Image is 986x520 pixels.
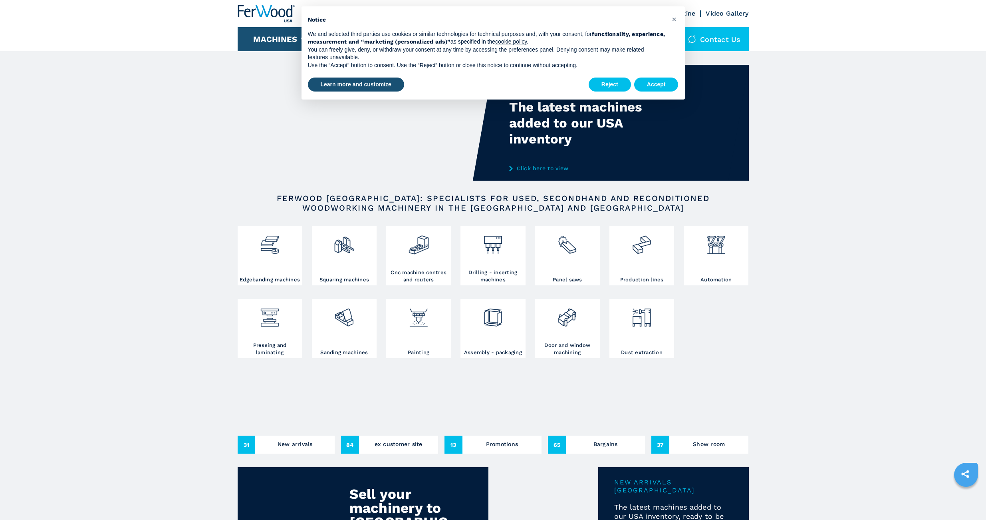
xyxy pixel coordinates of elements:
img: montaggio_imballaggio_2.png [482,301,504,328]
img: automazione.png [706,228,727,255]
h3: Drilling - inserting machines [462,269,523,283]
a: Painting [386,299,451,358]
img: linee_di_produzione_2.png [631,228,652,255]
a: cookie policy [495,38,527,45]
h3: Assembly - packaging [464,349,522,356]
a: Edgebanding machines [238,226,302,285]
h3: Painting [408,349,429,356]
img: lavorazione_porte_finestre_2.png [557,301,578,328]
h3: Bargains [593,438,618,450]
h3: Show room [693,438,725,450]
a: Door and window machining [535,299,600,358]
h3: ex customer site [375,438,423,450]
p: Use the “Accept” button to consent. Use the “Reject” button or close this notice to continue with... [308,62,666,70]
img: aspirazione_1.png [631,301,652,328]
img: pressa-strettoia.png [259,301,280,328]
button: Accept [634,78,678,92]
img: squadratrici_2.png [333,228,355,255]
h3: Squaring machines [319,276,369,283]
h3: Panel saws [553,276,582,283]
a: New arrivals31New arrivals [238,372,335,454]
span: × [672,14,677,24]
h2: Notice [308,16,666,24]
span: 37 [651,436,669,454]
img: Ferwood [238,5,295,22]
img: bordatrici_1.png [259,228,280,255]
h3: Automation [700,276,732,283]
p: We and selected third parties use cookies or similar technologies for technical purposes and, wit... [308,30,666,46]
strong: functionality, experience, measurement and “marketing (personalized ads)” [308,31,665,45]
a: sharethis [955,464,975,484]
a: Automation [684,226,748,285]
div: Contact us [680,27,749,51]
p: You can freely give, deny, or withdraw your consent at any time by accessing the preferences pane... [308,46,666,62]
span: 65 [548,436,566,454]
img: sezionatrici_2.png [557,228,578,255]
a: Bargains65Bargains [548,372,645,454]
a: ex customer site84ex customer site [341,372,438,454]
iframe: Chat [952,484,980,514]
img: foratrici_inseritrici_2.png [482,228,504,255]
button: Reject [589,78,631,92]
h3: Edgebanding machines [240,276,300,283]
a: Click here to view [509,165,666,171]
h3: New arrivals [278,438,313,450]
a: Promotions13Promotions [444,372,542,454]
img: levigatrici_2.png [333,301,355,328]
h3: Sanding machines [320,349,368,356]
a: Pressing and laminating [238,299,302,358]
a: Sanding machines [312,299,377,358]
a: Video Gallery [706,10,748,17]
a: Panel saws [535,226,600,285]
span: 13 [444,436,462,454]
a: Squaring machines [312,226,377,285]
img: centro_di_lavoro_cnc_2.png [408,228,429,255]
a: Drilling - inserting machines [460,226,525,285]
h3: Dust extraction [621,349,663,356]
h3: Promotions [486,438,518,450]
h3: Pressing and laminating [240,342,300,356]
a: Cnc machine centres and routers [386,226,451,285]
a: Assembly - packaging [460,299,525,358]
h3: Production lines [620,276,664,283]
img: Contact us [688,35,696,43]
span: 31 [238,436,256,454]
button: Close this notice [668,13,681,26]
a: Dust extraction [609,299,674,358]
h2: FERWOOD [GEOGRAPHIC_DATA]: SPECIALISTS FOR USED, SECONDHAND AND RECONDITIONED WOODWORKING MACHINE... [263,193,723,213]
h3: Cnc machine centres and routers [388,269,449,283]
a: Production lines [609,226,674,285]
button: Learn more and customize [308,78,404,92]
img: verniciatura_1.png [408,301,429,328]
span: 84 [341,436,359,454]
a: Show room37Show room [651,372,748,454]
h3: Door and window machining [537,342,598,356]
button: Machines [253,34,297,44]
